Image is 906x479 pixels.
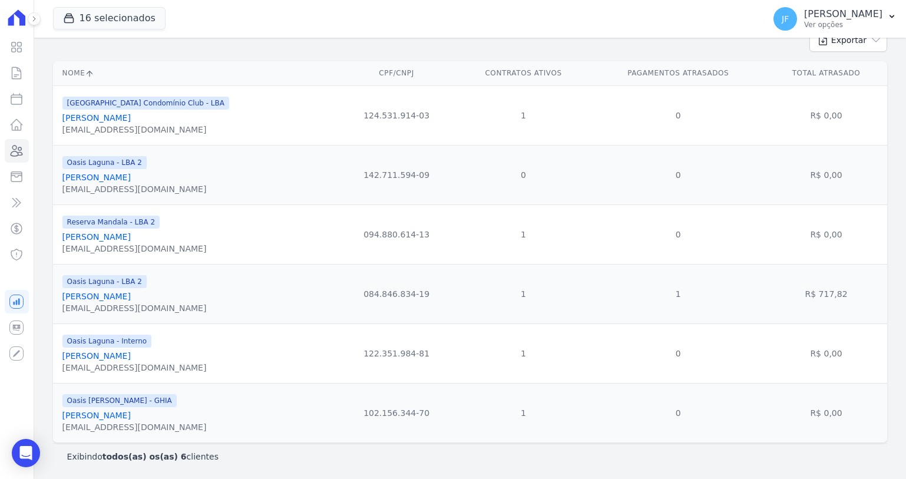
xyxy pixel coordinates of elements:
[338,264,456,323] td: 084.846.834-19
[804,8,882,20] p: [PERSON_NAME]
[62,156,147,169] span: Oasis Laguna - LBA 2
[62,216,160,229] span: Reserva Mandala - LBA 2
[765,264,887,323] td: R$ 717,82
[591,204,765,264] td: 0
[591,323,765,383] td: 0
[62,173,131,182] a: [PERSON_NAME]
[62,124,229,136] div: [EMAIL_ADDRESS][DOMAIN_NAME]
[62,97,229,110] span: [GEOGRAPHIC_DATA] Condomínio Club - LBA
[62,335,152,348] span: Oasis Laguna - Interno
[62,421,207,433] div: [EMAIL_ADDRESS][DOMAIN_NAME]
[338,204,456,264] td: 094.880.614-13
[62,351,131,361] a: [PERSON_NAME]
[338,145,456,204] td: 142.711.594-09
[765,61,887,85] th: Total Atrasado
[765,204,887,264] td: R$ 0,00
[765,323,887,383] td: R$ 0,00
[764,2,906,35] button: JF [PERSON_NAME] Ver opções
[456,145,591,204] td: 0
[591,85,765,145] td: 0
[456,323,591,383] td: 1
[62,411,131,420] a: [PERSON_NAME]
[62,292,131,301] a: [PERSON_NAME]
[591,61,765,85] th: Pagamentos Atrasados
[12,439,40,467] div: Open Intercom Messenger
[765,145,887,204] td: R$ 0,00
[62,275,147,288] span: Oasis Laguna - LBA 2
[62,243,207,255] div: [EMAIL_ADDRESS][DOMAIN_NAME]
[53,61,338,85] th: Nome
[62,302,207,314] div: [EMAIL_ADDRESS][DOMAIN_NAME]
[591,145,765,204] td: 0
[456,264,591,323] td: 1
[456,383,591,442] td: 1
[809,29,887,52] button: Exportar
[62,362,207,374] div: [EMAIL_ADDRESS][DOMAIN_NAME]
[338,85,456,145] td: 124.531.914-03
[338,323,456,383] td: 122.351.984-81
[456,204,591,264] td: 1
[62,183,207,195] div: [EMAIL_ADDRESS][DOMAIN_NAME]
[338,383,456,442] td: 102.156.344-70
[591,264,765,323] td: 1
[765,383,887,442] td: R$ 0,00
[456,85,591,145] td: 1
[338,61,456,85] th: CPF/CNPJ
[456,61,591,85] th: Contratos Ativos
[62,394,177,407] span: Oasis [PERSON_NAME] - GHIA
[67,451,219,463] p: Exibindo clientes
[102,452,187,461] b: todos(as) os(as) 6
[591,383,765,442] td: 0
[782,15,789,23] span: JF
[62,113,131,123] a: [PERSON_NAME]
[765,85,887,145] td: R$ 0,00
[62,232,131,242] a: [PERSON_NAME]
[53,7,166,29] button: 16 selecionados
[804,20,882,29] p: Ver opções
